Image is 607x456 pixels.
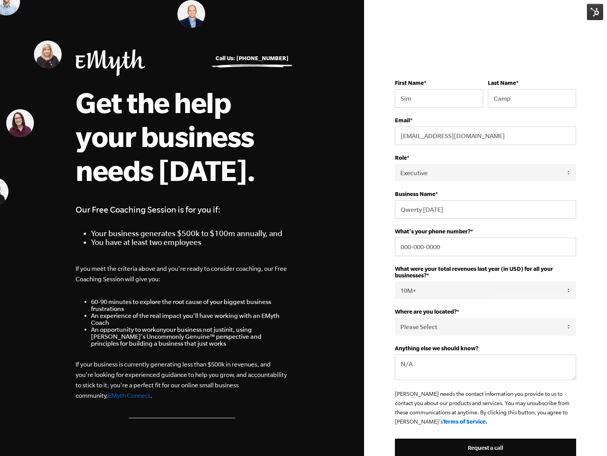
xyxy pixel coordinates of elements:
[395,117,410,123] strong: Email
[156,326,163,333] em: on
[91,238,288,247] li: You have at least two employees
[224,326,229,333] em: in
[91,229,288,238] li: Your business generates $500k to $100m annually, and
[6,109,34,137] img: Melinda Lawson, EMyth Business Coach
[108,392,150,399] a: EMyth Connect
[91,326,288,347] li: An opportunity to work your business not just it, using [PERSON_NAME]'s Uncommonly Genuine™ persp...
[395,389,576,426] p: [PERSON_NAME] needs the contact information you provide to us to contact you about our products a...
[395,345,478,351] strong: Anything else we should know?
[395,228,470,235] strong: What's your phone number?
[395,265,553,279] strong: What were your total revenues last year (in USD) for all your businesses?
[395,308,457,315] strong: Where are you located?
[91,298,288,312] li: 60-90 minutes to explore the root cause of your biggest business frustrations
[395,154,407,161] strong: Role
[488,79,516,86] strong: Last Name
[76,203,288,216] h4: Our Free Coaching Session is for you if:
[34,41,62,68] img: Tricia Amara, EMyth Business Coach
[395,355,576,380] textarea: N/A
[76,49,145,76] img: EMyth
[76,85,288,187] h1: Get the help your business needs [DATE].
[76,263,288,284] p: If you meet the criteria above and you're ready to consider coaching, our Free Coaching Session w...
[395,191,435,197] strong: Business Name
[587,4,603,20] img: HubSpot Tools Menu Toggle
[395,79,424,86] strong: First Name
[443,418,487,425] a: Terms of Service.
[91,312,288,326] li: An experience of the real impact you'll have working with an EMyth Coach
[568,419,607,456] iframe: Chat Widget
[216,55,288,61] a: Call Us: [PHONE_NUMBER]
[76,359,288,401] p: If your business is currently generating less than $500k in revenues, and you're looking for expe...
